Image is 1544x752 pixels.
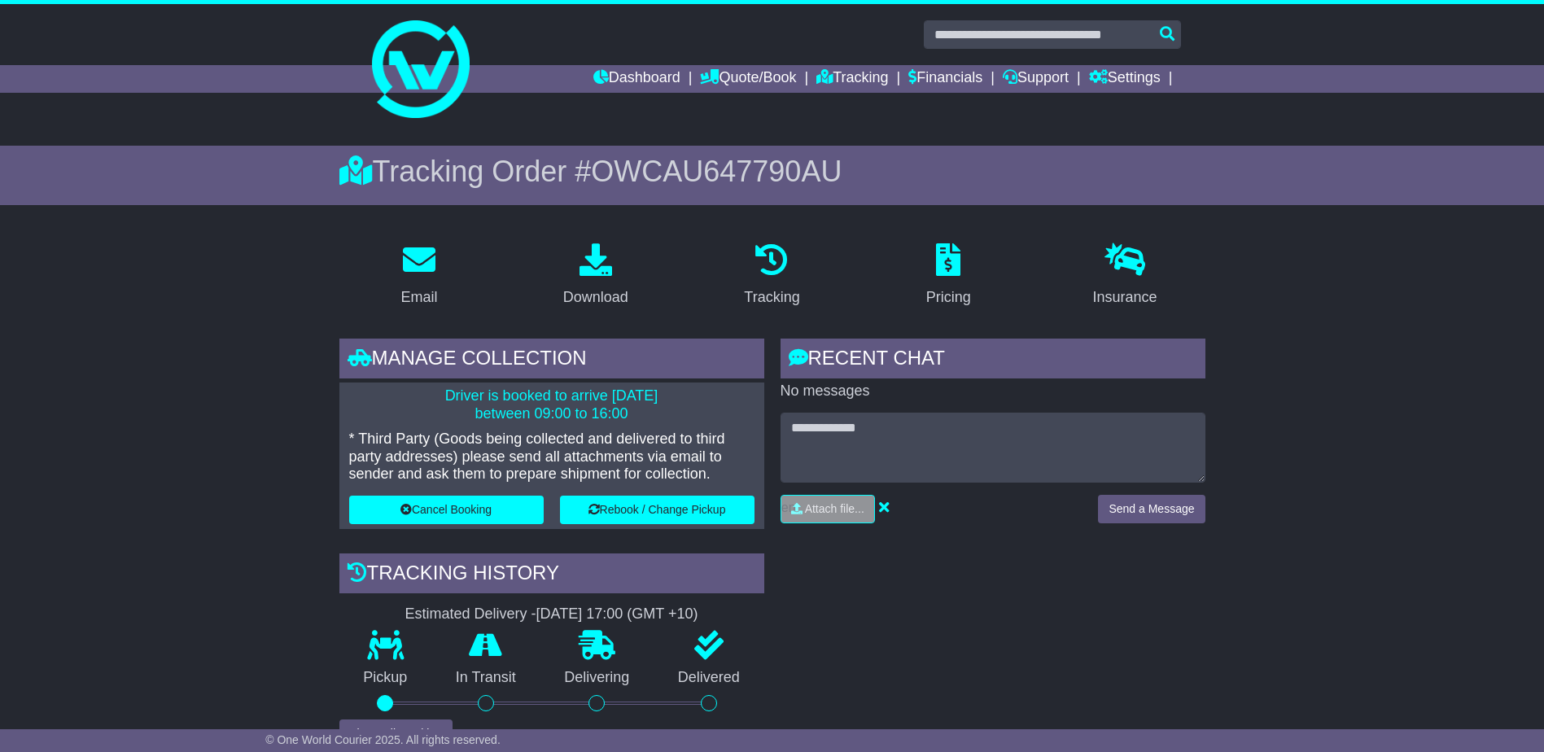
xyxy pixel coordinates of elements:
[339,719,453,748] button: View Full Tracking
[1083,238,1168,314] a: Insurance
[700,65,796,93] a: Quote/Book
[916,238,982,314] a: Pricing
[816,65,888,93] a: Tracking
[339,154,1205,189] div: Tracking Order #
[540,669,654,687] p: Delivering
[1093,286,1157,308] div: Insurance
[339,339,764,383] div: Manage collection
[1098,495,1205,523] button: Send a Message
[349,387,755,422] p: Driver is booked to arrive [DATE] between 09:00 to 16:00
[654,669,764,687] p: Delivered
[560,496,755,524] button: Rebook / Change Pickup
[908,65,982,93] a: Financials
[1003,65,1069,93] a: Support
[553,238,639,314] a: Download
[593,65,680,93] a: Dashboard
[563,286,628,308] div: Download
[339,553,764,597] div: Tracking history
[265,733,501,746] span: © One World Courier 2025. All rights reserved.
[591,155,842,188] span: OWCAU647790AU
[339,669,432,687] p: Pickup
[536,606,698,623] div: [DATE] 17:00 (GMT +10)
[349,496,544,524] button: Cancel Booking
[431,669,540,687] p: In Transit
[781,383,1205,400] p: No messages
[926,286,971,308] div: Pricing
[744,286,799,308] div: Tracking
[390,238,448,314] a: Email
[781,339,1205,383] div: RECENT CHAT
[1089,65,1161,93] a: Settings
[400,286,437,308] div: Email
[339,606,764,623] div: Estimated Delivery -
[733,238,810,314] a: Tracking
[349,431,755,483] p: * Third Party (Goods being collected and delivered to third party addresses) please send all atta...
